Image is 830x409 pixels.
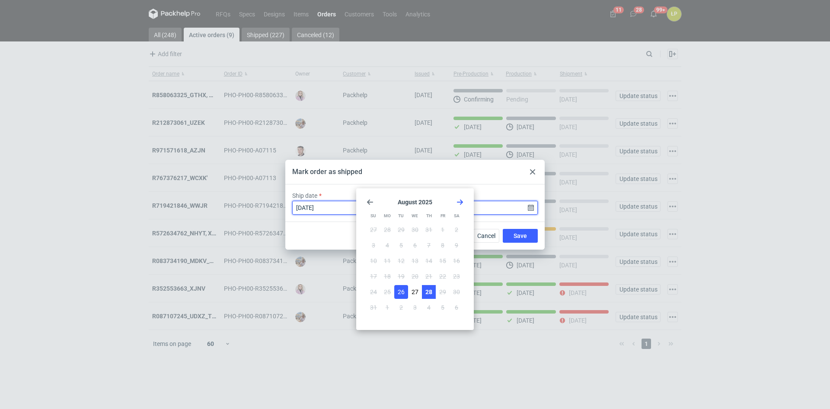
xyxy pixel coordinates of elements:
[367,209,380,223] div: Su
[450,301,463,314] button: Sat Sep 06 2025
[422,238,436,252] button: Thu Aug 07 2025
[425,225,432,234] span: 31
[436,301,450,314] button: Fri Sep 05 2025
[394,301,408,314] button: Tue Sep 02 2025
[398,272,405,281] span: 19
[412,288,418,296] span: 27
[450,269,463,283] button: Sat Aug 23 2025
[441,303,444,312] span: 5
[412,257,418,265] span: 13
[370,288,377,296] span: 24
[367,301,380,314] button: Sun Aug 31 2025
[386,241,389,250] span: 4
[384,257,391,265] span: 11
[408,269,422,283] button: Wed Aug 20 2025
[372,241,375,250] span: 3
[413,303,417,312] span: 3
[436,223,450,237] button: Fri Aug 01 2025
[380,269,394,283] button: Mon Aug 18 2025
[422,301,436,314] button: Thu Sep 04 2025
[422,209,436,223] div: Th
[412,272,418,281] span: 20
[436,209,450,223] div: Fr
[394,238,408,252] button: Tue Aug 05 2025
[441,241,444,250] span: 8
[450,238,463,252] button: Sat Aug 09 2025
[455,241,458,250] span: 9
[450,223,463,237] button: Sat Aug 02 2025
[370,257,377,265] span: 10
[450,285,463,299] button: Sat Aug 30 2025
[422,223,436,237] button: Thu Jul 31 2025
[425,288,432,296] span: 28
[367,223,380,237] button: Sun Jul 27 2025
[441,225,444,234] span: 1
[412,225,418,234] span: 30
[370,225,377,234] span: 27
[380,223,394,237] button: Mon Jul 28 2025
[380,254,394,268] button: Mon Aug 11 2025
[450,209,463,223] div: Sa
[439,288,446,296] span: 29
[503,229,538,243] button: Save
[436,285,450,299] button: Fri Aug 29 2025
[422,285,436,299] button: Thu Aug 28 2025
[399,241,403,250] span: 5
[380,209,394,223] div: Mo
[453,272,460,281] span: 23
[398,257,405,265] span: 12
[425,272,432,281] span: 21
[408,285,422,299] button: Wed Aug 27 2025
[380,238,394,252] button: Mon Aug 04 2025
[453,288,460,296] span: 30
[367,238,380,252] button: Sun Aug 03 2025
[380,301,394,314] button: Mon Sep 01 2025
[398,225,405,234] span: 29
[394,254,408,268] button: Tue Aug 12 2025
[413,241,417,250] span: 6
[370,272,377,281] span: 17
[422,269,436,283] button: Thu Aug 21 2025
[394,285,408,299] button: Tue Aug 26 2025
[408,209,421,223] div: We
[425,257,432,265] span: 14
[473,229,499,243] button: Cancel
[422,254,436,268] button: Thu Aug 14 2025
[367,199,373,206] svg: Go back 1 month
[455,225,458,234] span: 2
[398,288,405,296] span: 26
[394,223,408,237] button: Tue Jul 29 2025
[477,233,495,239] span: Cancel
[367,269,380,283] button: Sun Aug 17 2025
[514,233,527,239] span: Save
[436,269,450,283] button: Fri Aug 22 2025
[453,257,460,265] span: 16
[436,254,450,268] button: Fri Aug 15 2025
[450,254,463,268] button: Sat Aug 16 2025
[427,241,431,250] span: 7
[386,303,389,312] span: 1
[370,303,377,312] span: 31
[394,269,408,283] button: Tue Aug 19 2025
[384,288,391,296] span: 25
[427,303,431,312] span: 4
[367,285,380,299] button: Sun Aug 24 2025
[292,167,362,177] div: Mark order as shipped
[408,301,422,314] button: Wed Sep 03 2025
[380,285,394,299] button: Mon Aug 25 2025
[455,303,458,312] span: 6
[394,209,408,223] div: Tu
[439,257,446,265] span: 15
[436,238,450,252] button: Fri Aug 08 2025
[367,254,380,268] button: Sun Aug 10 2025
[408,223,422,237] button: Wed Jul 30 2025
[292,191,317,200] label: Ship date
[399,303,403,312] span: 2
[456,199,463,206] svg: Go forward 1 month
[367,199,463,206] section: August 2025
[408,254,422,268] button: Wed Aug 13 2025
[384,225,391,234] span: 28
[408,238,422,252] button: Wed Aug 06 2025
[439,272,446,281] span: 22
[384,272,391,281] span: 18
